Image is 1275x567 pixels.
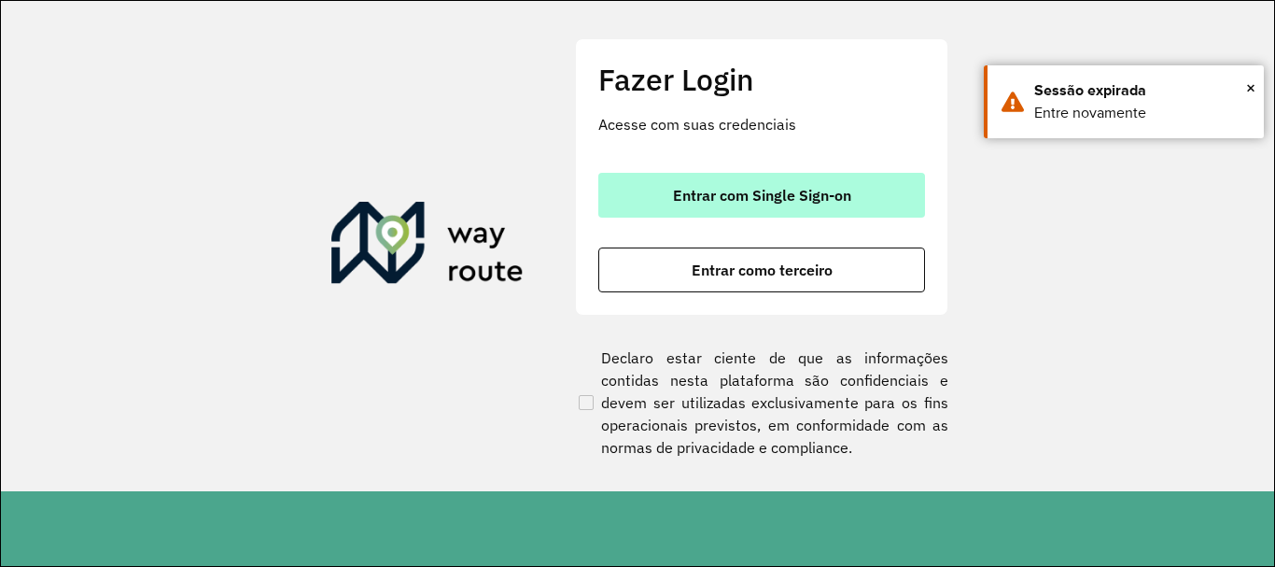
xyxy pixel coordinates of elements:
div: Sessão expirada [1034,79,1250,102]
span: × [1246,74,1255,102]
label: Declaro estar ciente de que as informações contidas nesta plataforma são confidenciais e devem se... [575,347,948,459]
div: Entre novamente [1034,102,1250,124]
button: button [598,173,925,218]
p: Acesse com suas credenciais [598,113,925,135]
span: Entrar como terceiro [692,262,833,277]
img: Roteirizador AmbevTech [331,202,524,291]
button: button [598,248,925,292]
button: Close [1246,74,1255,102]
h2: Fazer Login [598,62,925,97]
span: Entrar com Single Sign-on [673,188,851,203]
